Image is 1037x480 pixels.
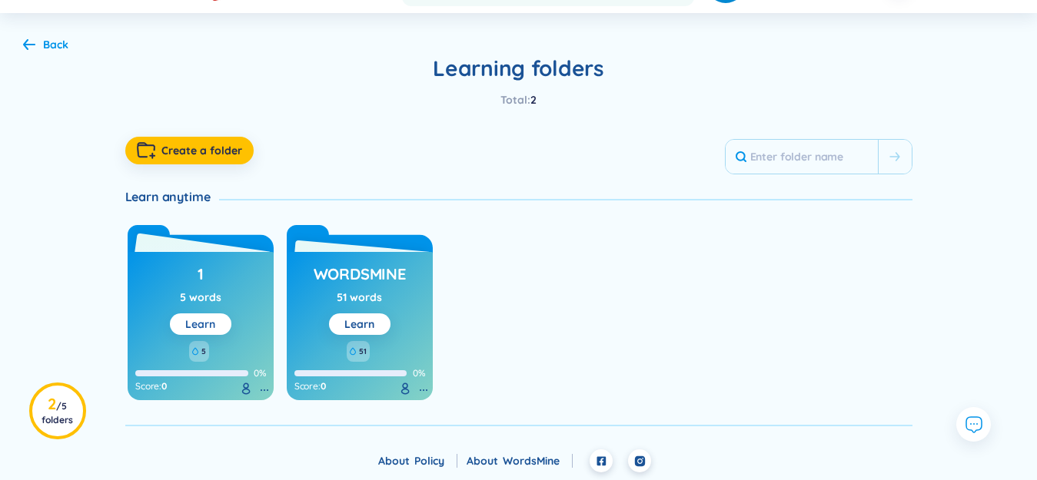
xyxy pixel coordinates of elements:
[135,380,159,392] span: Score
[329,313,391,335] button: Learn
[198,263,204,293] h3: 1
[314,260,406,289] a: WordsMine
[414,454,457,468] a: Policy
[180,289,221,306] div: 5 words
[125,55,912,82] h2: Learning folders
[726,140,878,174] input: Enter folder name
[294,380,425,392] div: :
[321,380,326,392] span: 0
[413,367,425,379] span: 0%
[185,317,215,331] a: Learn
[161,143,242,158] span: Create a folder
[254,367,266,379] span: 0%
[125,188,220,205] div: Learn anytime
[500,93,530,107] span: Total :
[337,289,382,306] div: 51 words
[503,454,573,468] a: WordsMine
[125,137,254,164] button: Create a folder
[42,400,73,425] span: / 5 folders
[170,313,231,335] button: Learn
[161,380,167,392] span: 0
[43,36,68,53] div: Back
[135,380,266,392] div: :
[23,39,68,53] a: Back
[359,346,367,358] span: 51
[198,260,204,289] a: 1
[314,263,406,293] h3: WordsMine
[530,93,537,107] span: 2
[467,452,573,469] div: About
[344,317,374,331] a: Learn
[294,380,318,392] span: Score
[40,398,75,425] h3: 2
[378,452,457,469] div: About
[201,346,206,358] span: 5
